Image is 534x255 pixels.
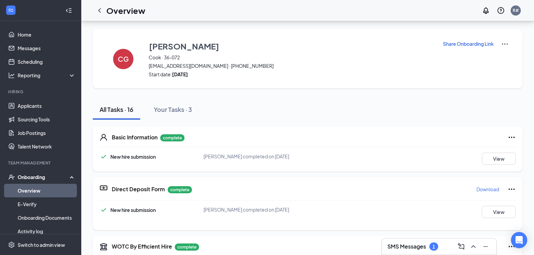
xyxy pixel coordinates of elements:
h3: SMS Messages [387,243,426,250]
h3: [PERSON_NAME] [149,40,219,52]
img: More Actions [501,40,509,48]
a: Home [18,28,76,41]
a: Messages [18,41,76,55]
div: Reporting [18,72,76,79]
svg: ComposeMessage [457,242,465,251]
svg: Ellipses [508,185,516,193]
p: Download [476,186,499,193]
button: Download [476,184,499,195]
svg: Minimize [482,242,490,251]
h5: Basic Information [112,134,157,141]
svg: Ellipses [508,242,516,251]
svg: DirectDepositIcon [100,184,108,192]
p: complete [175,243,199,251]
button: View [482,153,516,165]
span: [PERSON_NAME] completed on [DATE] [204,153,289,159]
div: Hiring [8,89,74,95]
button: [PERSON_NAME] [149,40,434,52]
svg: ChevronLeft [95,6,104,15]
svg: Collapse [65,7,72,14]
svg: QuestionInfo [497,6,505,15]
div: Switch to admin view [18,241,65,248]
span: [PERSON_NAME] completed on [DATE] [204,207,289,213]
span: New hire submission [110,207,156,213]
a: Scheduling [18,55,76,68]
h5: WOTC By Efficient Hire [112,243,172,250]
a: Sourcing Tools [18,113,76,126]
svg: Ellipses [508,133,516,141]
div: 1 [432,244,435,250]
a: Overview [18,184,76,197]
svg: WorkstreamLogo [7,7,14,14]
a: E-Verify [18,197,76,211]
svg: ChevronUp [469,242,477,251]
svg: User [100,133,108,141]
svg: Checkmark [100,206,108,214]
svg: Checkmark [100,153,108,161]
strong: [DATE] [172,71,188,77]
h5: Direct Deposit Form [112,185,165,193]
div: All Tasks · 16 [100,105,133,114]
svg: Analysis [8,72,15,79]
h1: Overview [106,5,145,16]
div: Your Tasks · 3 [154,105,192,114]
div: Team Management [8,160,74,166]
svg: UserCheck [8,174,15,180]
span: Cook · 36-072 [149,54,434,61]
button: ChevronUp [468,241,479,252]
span: [EMAIL_ADDRESS][DOMAIN_NAME] · [PHONE_NUMBER] [149,62,434,69]
a: Job Postings [18,126,76,140]
div: Onboarding [18,174,70,180]
p: complete [168,186,192,193]
a: Applicants [18,99,76,113]
span: New hire submission [110,154,156,160]
button: View [482,206,516,218]
button: CG [106,40,140,78]
div: Open Intercom Messenger [511,232,527,248]
a: Talent Network [18,140,76,153]
svg: Government [100,242,108,251]
svg: Settings [8,241,15,248]
button: Share Onboarding Link [443,40,494,47]
span: Start date: [149,71,434,78]
a: Activity log [18,224,76,238]
svg: Notifications [482,6,490,15]
h4: CG [118,57,129,61]
div: R# [513,7,519,13]
p: complete [160,134,185,141]
button: Minimize [480,241,491,252]
a: Onboarding Documents [18,211,76,224]
button: ComposeMessage [456,241,467,252]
